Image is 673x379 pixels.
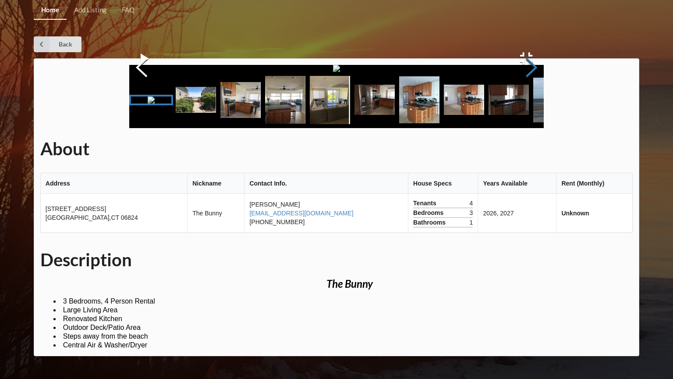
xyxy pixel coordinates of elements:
[478,194,556,232] td: 2026, 2027
[67,1,114,20] a: Add Listing
[46,205,106,212] span: [STREET_ADDRESS]
[219,80,262,120] a: Go to Slide 3
[53,341,147,350] li: Central Air & Washer/Dryer
[561,210,589,217] b: Unknown
[397,75,441,125] a: Go to Slide 7
[34,36,81,52] a: Back
[220,82,261,118] img: image002.png
[46,214,138,221] span: [GEOGRAPHIC_DATA] , CT 06824
[399,76,439,123] img: IMG_1055.JPG
[53,306,118,315] li: Large Living Area
[263,74,307,125] a: Go to Slide 4
[176,87,216,113] img: image001.png
[489,85,529,115] img: IMG_1068.JPG
[244,194,408,232] td: [PERSON_NAME] [PHONE_NUMBER]
[487,83,531,117] a: Go to Slide 9
[442,83,486,117] a: Go to Slide 8
[40,249,633,271] h1: Description
[333,65,340,72] img: 745_fairfield_neach%2FIMG_5176.PNG
[353,83,397,117] a: Go to Slide 6
[53,297,155,306] li: 3 Bedrooms, 4 Person Rental
[470,218,473,227] span: 1
[129,29,154,108] button: Previous Slide
[53,323,141,332] li: Outdoor Deck/Patio Area
[408,173,478,194] th: House Specs
[470,208,473,217] span: 3
[413,199,439,207] span: Tenants
[129,74,544,126] div: Thumbnail Navigation
[34,1,67,20] a: Home
[53,315,122,323] li: Renovated Kitchen
[265,76,305,124] img: image003.png
[470,199,473,207] span: 4
[310,76,350,124] img: image004.png
[326,277,373,290] i: The Bunny
[114,1,142,20] a: FAQ
[40,138,633,160] h1: About
[308,74,352,126] a: Go to Slide 5
[249,210,353,217] a: [EMAIL_ADDRESS][DOMAIN_NAME]
[413,208,446,217] span: Bedrooms
[556,173,632,194] th: Rent (Monthly)
[413,218,448,227] span: Bathrooms
[444,85,484,115] img: IMG_1065.JPG
[53,332,148,341] li: Steps away from the beach
[354,85,395,115] img: IMG_1054.JPG
[478,173,556,194] th: Years Available
[41,173,187,194] th: Address
[187,194,244,232] td: The Bunny
[174,85,218,114] a: Go to Slide 2
[509,46,544,72] button: Open Fullscreen
[519,29,544,108] button: Next Slide
[244,173,408,194] th: Contact Info.
[187,173,244,194] th: Nickname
